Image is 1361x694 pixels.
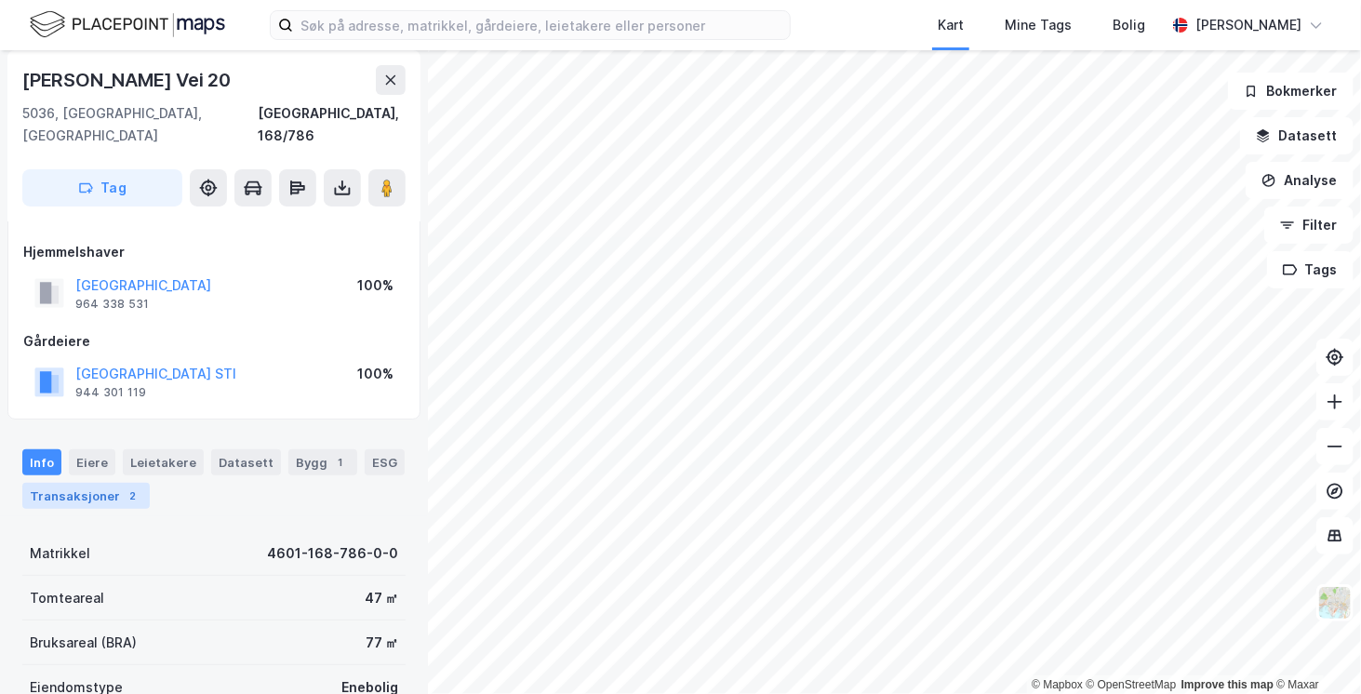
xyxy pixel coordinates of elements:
[258,102,406,147] div: [GEOGRAPHIC_DATA], 168/786
[211,449,281,475] div: Datasett
[75,297,149,312] div: 964 338 531
[124,487,142,505] div: 2
[1181,678,1274,691] a: Improve this map
[366,632,398,654] div: 77 ㎡
[1268,605,1361,694] div: Kontrollprogram for chat
[1195,14,1301,36] div: [PERSON_NAME]
[357,363,394,385] div: 100%
[23,330,405,353] div: Gårdeiere
[69,449,115,475] div: Eiere
[22,449,61,475] div: Info
[1268,605,1361,694] iframe: Chat Widget
[22,483,150,509] div: Transaksjoner
[1246,162,1354,199] button: Analyse
[22,102,258,147] div: 5036, [GEOGRAPHIC_DATA], [GEOGRAPHIC_DATA]
[30,8,225,41] img: logo.f888ab2527a4732fd821a326f86c7f29.svg
[75,385,146,400] div: 944 301 119
[267,542,398,565] div: 4601-168-786-0-0
[30,632,137,654] div: Bruksareal (BRA)
[1240,117,1354,154] button: Datasett
[22,65,234,95] div: [PERSON_NAME] Vei 20
[22,169,182,207] button: Tag
[1113,14,1145,36] div: Bolig
[288,449,357,475] div: Bygg
[123,449,204,475] div: Leietakere
[30,542,90,565] div: Matrikkel
[1032,678,1083,691] a: Mapbox
[1228,73,1354,110] button: Bokmerker
[365,587,398,609] div: 47 ㎡
[1087,678,1177,691] a: OpenStreetMap
[938,14,964,36] div: Kart
[23,241,405,263] div: Hjemmelshaver
[357,274,394,297] div: 100%
[1264,207,1354,244] button: Filter
[331,453,350,472] div: 1
[1267,251,1354,288] button: Tags
[1005,14,1072,36] div: Mine Tags
[1317,585,1353,621] img: Z
[30,587,104,609] div: Tomteareal
[293,11,790,39] input: Søk på adresse, matrikkel, gårdeiere, leietakere eller personer
[365,449,405,475] div: ESG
